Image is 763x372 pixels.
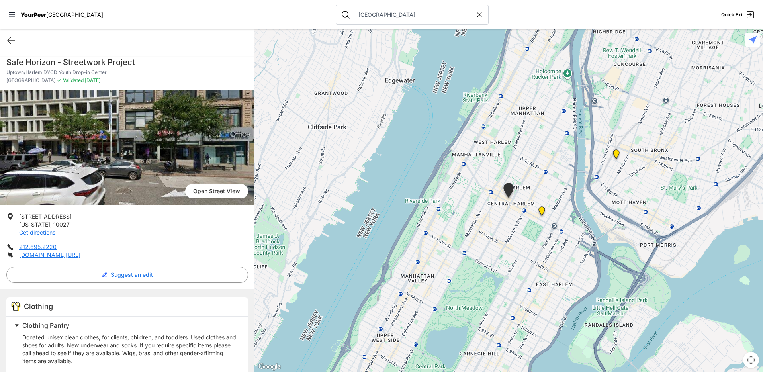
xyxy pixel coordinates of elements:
[24,302,53,311] span: Clothing
[6,57,248,68] h1: Safe Horizon - Streetwork Project
[22,321,69,329] span: Clothing Pantry
[22,333,239,365] p: Donated unisex clean clothes, for clients, children, and toddlers. Used clothes and shoes for adu...
[721,10,755,20] a: Quick Exit
[743,352,759,368] button: Map camera controls
[6,69,248,76] p: Uptown/Harlem DYCD Youth Drop-in Center
[50,221,52,228] span: ,
[53,221,70,228] span: 10027
[63,77,84,83] span: Validated
[354,11,475,19] input: Search
[84,77,100,83] span: [DATE]
[256,362,283,372] a: Open this area in Google Maps (opens a new window)
[185,184,248,198] span: Open Street View
[721,12,744,18] span: Quick Exit
[611,149,621,162] div: Harm Reduction Center
[21,11,46,18] span: YourPeer
[502,183,515,201] div: Uptown/Harlem DYCD Youth Drop-in Center
[21,12,103,17] a: YourPeer[GEOGRAPHIC_DATA]
[6,267,248,283] button: Suggest an edit
[6,77,55,84] span: [GEOGRAPHIC_DATA]
[57,77,61,84] span: ✓
[19,251,80,258] a: [DOMAIN_NAME][URL]
[19,243,57,250] a: 212.695.2220
[19,229,55,236] a: Get directions
[19,221,50,228] span: [US_STATE]
[46,11,103,18] span: [GEOGRAPHIC_DATA]
[537,206,547,219] div: East Harlem
[19,213,72,220] span: [STREET_ADDRESS]
[111,271,153,279] span: Suggest an edit
[256,362,283,372] img: Google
